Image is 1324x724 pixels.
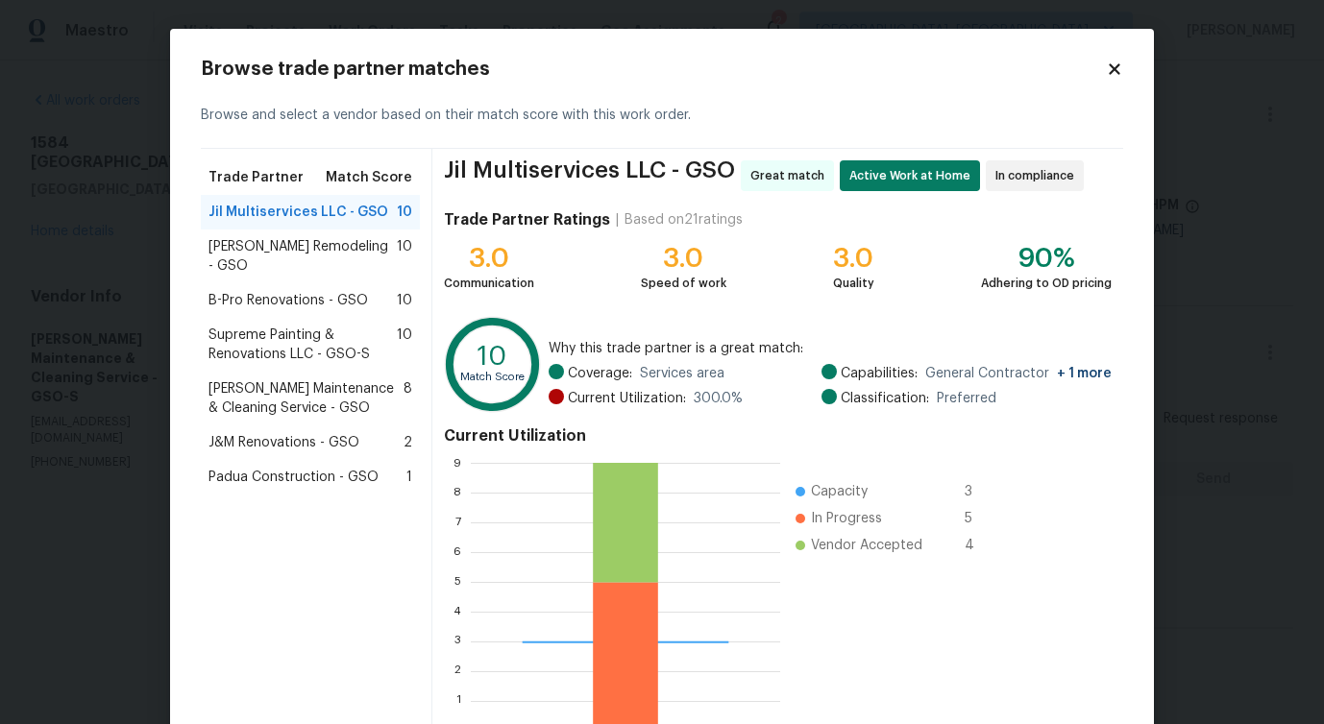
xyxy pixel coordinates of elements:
span: Supreme Painting & Renovations LLC - GSO-S [208,326,397,364]
text: 4 [454,606,461,617]
span: Capacity [811,482,868,501]
span: J&M Renovations - GSO [208,433,359,452]
h2: Browse trade partner matches [201,60,1106,79]
span: Trade Partner [208,168,304,187]
div: 3.0 [833,249,874,268]
span: 10 [397,237,412,276]
div: Based on 21 ratings [625,210,743,229]
span: Vendor Accepted [811,536,922,555]
span: 10 [397,326,412,364]
h4: Trade Partner Ratings [444,210,610,229]
span: [PERSON_NAME] Remodeling - GSO [208,237,397,276]
h4: Current Utilization [444,426,1112,446]
span: [PERSON_NAME] Maintenance & Cleaning Service - GSO [208,379,404,418]
span: Why this trade partner is a great match: [549,339,1112,358]
span: Services area [640,364,724,383]
text: Match Score [460,372,525,382]
text: 1 [456,696,461,708]
span: B-Pro Renovations - GSO [208,291,368,310]
span: Jil Multiservices LLC - GSO [208,203,388,222]
span: 3 [965,482,995,501]
span: Capabilities: [841,364,918,383]
text: 8 [454,487,461,498]
text: 6 [454,546,461,558]
text: 9 [454,457,461,469]
div: Quality [833,274,874,293]
span: 10 [397,203,412,222]
span: General Contractor [925,364,1112,383]
span: 2 [404,433,412,452]
span: Coverage: [568,364,632,383]
div: Communication [444,274,534,293]
span: Jil Multiservices LLC - GSO [444,160,735,191]
span: 8 [404,379,412,418]
text: 2 [454,666,461,678]
text: 7 [455,517,461,528]
span: 5 [965,509,995,528]
div: Browse and select a vendor based on their match score with this work order. [201,83,1123,149]
div: | [610,210,625,229]
span: 4 [965,536,995,555]
span: + 1 more [1057,367,1112,380]
div: 3.0 [444,249,534,268]
div: Adhering to OD pricing [981,274,1112,293]
span: Padua Construction - GSO [208,468,379,487]
span: 1 [406,468,412,487]
div: 90% [981,249,1112,268]
text: 5 [454,576,461,588]
span: 300.0 % [694,389,743,408]
span: 10 [397,291,412,310]
span: Current Utilization: [568,389,686,408]
span: In Progress [811,509,882,528]
span: In compliance [995,166,1082,185]
div: Speed of work [641,274,726,293]
div: 3.0 [641,249,726,268]
span: Classification: [841,389,929,408]
text: 10 [478,343,507,370]
span: Active Work at Home [849,166,978,185]
text: 3 [454,636,461,647]
span: Great match [750,166,832,185]
span: Match Score [326,168,412,187]
span: Preferred [937,389,996,408]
